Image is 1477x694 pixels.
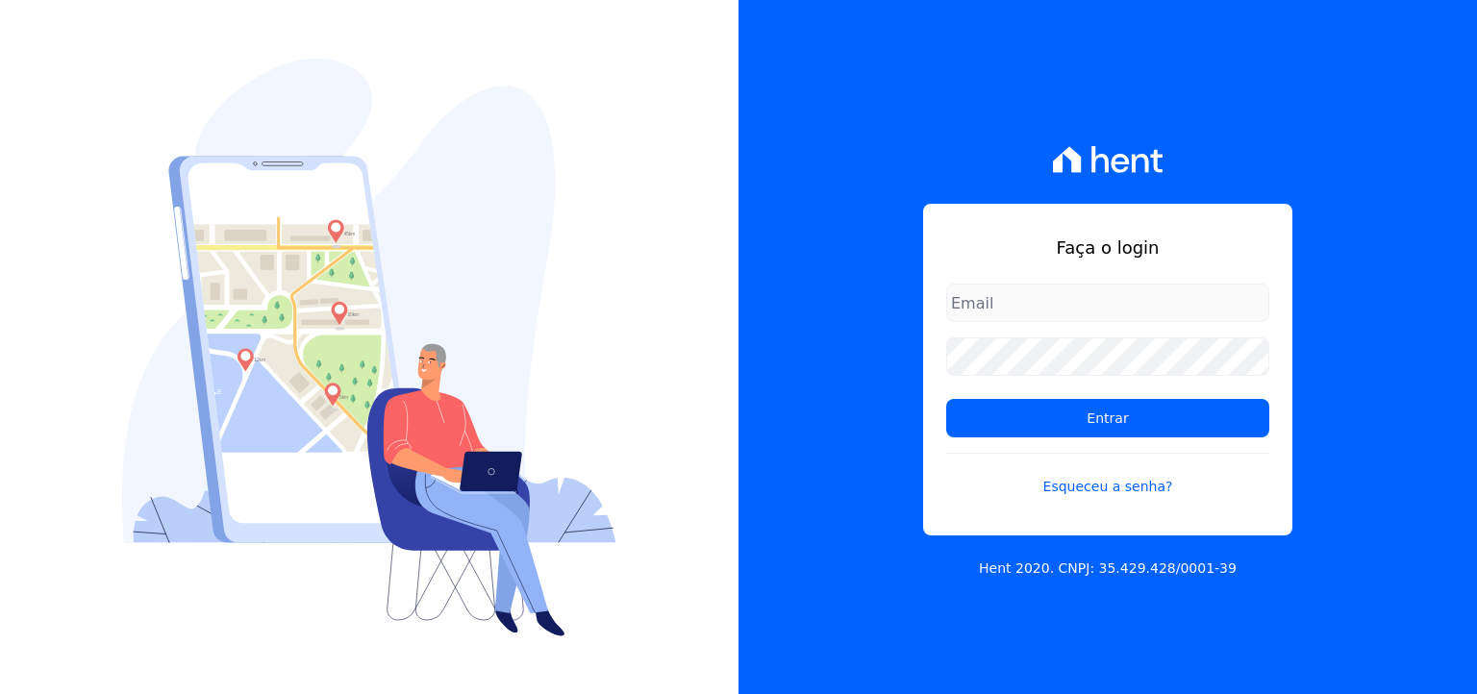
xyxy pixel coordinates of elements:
[946,284,1269,322] input: Email
[946,399,1269,437] input: Entrar
[122,59,616,636] img: Login
[946,235,1269,260] h1: Faça o login
[946,453,1269,497] a: Esqueceu a senha?
[979,558,1237,579] p: Hent 2020. CNPJ: 35.429.428/0001-39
